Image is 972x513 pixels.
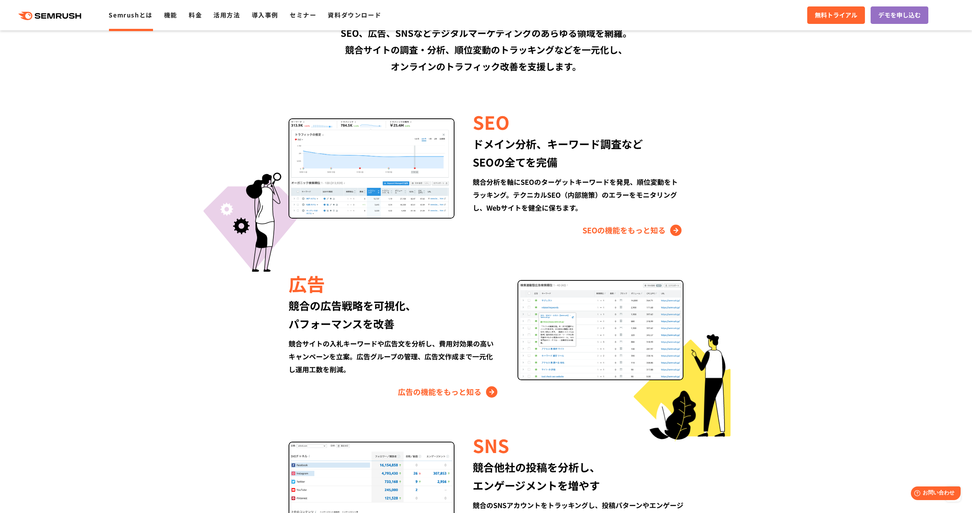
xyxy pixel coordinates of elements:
[473,432,683,458] div: SNS
[878,10,921,20] span: デモを申し込む
[815,10,857,20] span: 無料トライアル
[289,271,499,296] div: 広告
[328,10,381,19] a: 資料ダウンロード
[473,109,683,135] div: SEO
[398,386,499,398] a: 広告の機能をもっと知る
[871,6,928,24] a: デモを申し込む
[189,10,202,19] a: 料金
[807,6,865,24] a: 無料トライアル
[252,10,278,19] a: 導入事例
[582,224,683,236] a: SEOの機能をもっと知る
[289,296,499,333] div: 競合の広告戦略を可視化、 パフォーマンスを改善
[904,483,964,505] iframe: Help widget launcher
[164,10,177,19] a: 機能
[289,337,499,376] div: 競合サイトの入札キーワードや広告文を分析し、費用対効果の高いキャンペーンを立案。広告グループの管理、広告文作成まで一元化し運用工数を削減。
[473,458,683,494] div: 競合他社の投稿を分析し、 エンゲージメントを増やす
[268,25,704,75] div: SEO、広告、SNSなどデジタルマーケティングのあらゆる領域を網羅。 競合サイトの調査・分析、順位変動のトラッキングなどを一元化し、 オンラインのトラフィック改善を支援します。
[290,10,316,19] a: セミナー
[473,175,683,214] div: 競合分析を軸にSEOのターゲットキーワードを発見、順位変動をトラッキング。テクニカルSEO（内部施策）のエラーをモニタリングし、Webサイトを健全に保ちます。
[473,135,683,171] div: ドメイン分析、キーワード調査など SEOの全てを完備
[109,10,152,19] a: Semrushとは
[213,10,240,19] a: 活用方法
